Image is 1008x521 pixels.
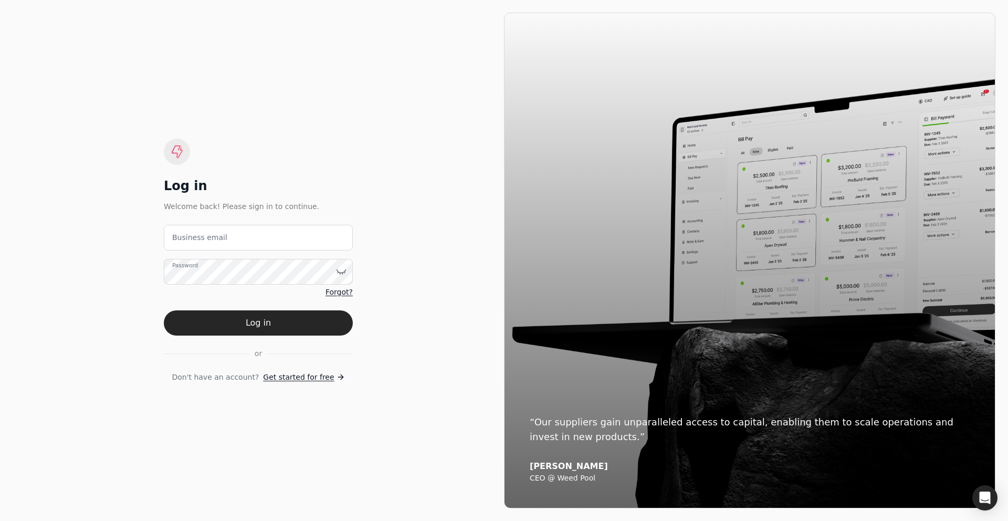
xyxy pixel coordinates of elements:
[530,474,970,483] div: CEO @ Weed Pool
[172,372,259,383] span: Don't have an account?
[164,310,353,336] button: Log in
[530,461,970,472] div: [PERSON_NAME]
[263,372,344,383] a: Get started for free
[172,232,227,243] label: Business email
[530,415,970,444] div: “Our suppliers gain unparalleled access to capital, enabling them to scale operations and invest ...
[164,201,353,212] div: Welcome back! Please sign in to continue.
[263,372,334,383] span: Get started for free
[164,178,353,194] div: Log in
[325,287,353,298] a: Forgot?
[255,348,262,359] span: or
[172,261,198,269] label: Password
[972,485,997,510] div: Open Intercom Messenger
